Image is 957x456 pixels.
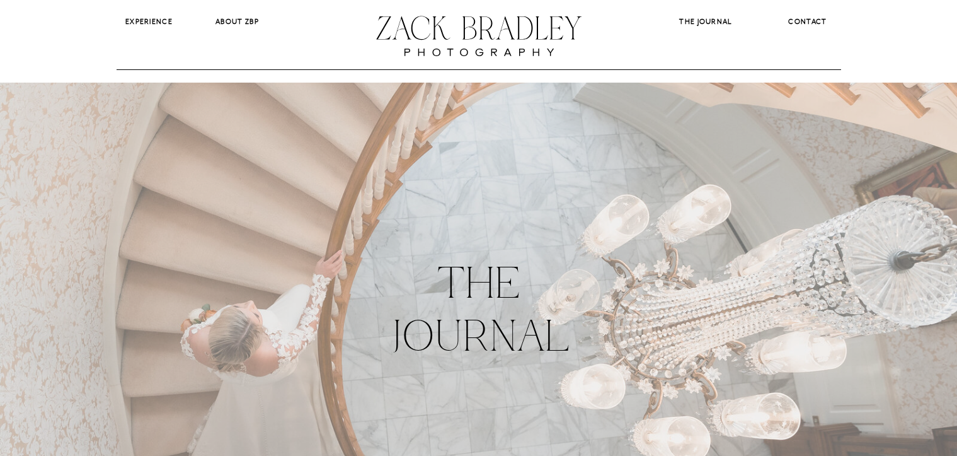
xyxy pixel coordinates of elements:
[778,16,838,28] a: CONTACT
[670,16,742,28] a: The Journal
[117,16,182,28] a: Experience
[125,17,173,26] b: Experience
[205,16,270,28] a: About ZBP
[393,259,565,363] h2: The Journal
[788,17,827,26] b: CONTACT
[215,17,259,26] b: About ZBP
[679,17,731,26] b: The Journal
